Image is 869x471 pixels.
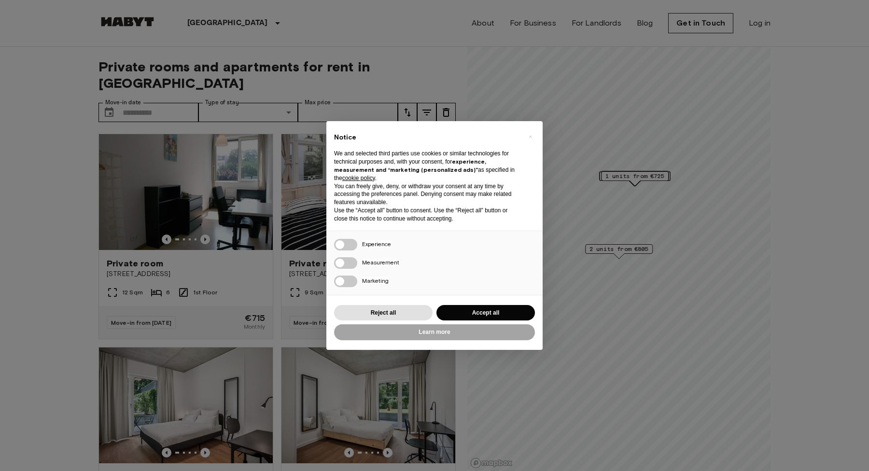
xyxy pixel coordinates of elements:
[334,324,535,340] button: Learn more
[522,129,538,144] button: Close this notice
[362,277,389,284] span: Marketing
[362,240,391,248] span: Experience
[529,131,532,142] span: ×
[334,133,519,142] h2: Notice
[334,305,433,321] button: Reject all
[342,175,375,181] a: cookie policy
[436,305,535,321] button: Accept all
[334,207,519,223] p: Use the “Accept all” button to consent. Use the “Reject all” button or close this notice to conti...
[334,150,519,182] p: We and selected third parties use cookies or similar technologies for technical purposes and, wit...
[334,158,486,173] strong: experience, measurement and “marketing (personalized ads)”
[334,182,519,207] p: You can freely give, deny, or withdraw your consent at any time by accessing the preferences pane...
[362,259,399,266] span: Measurement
